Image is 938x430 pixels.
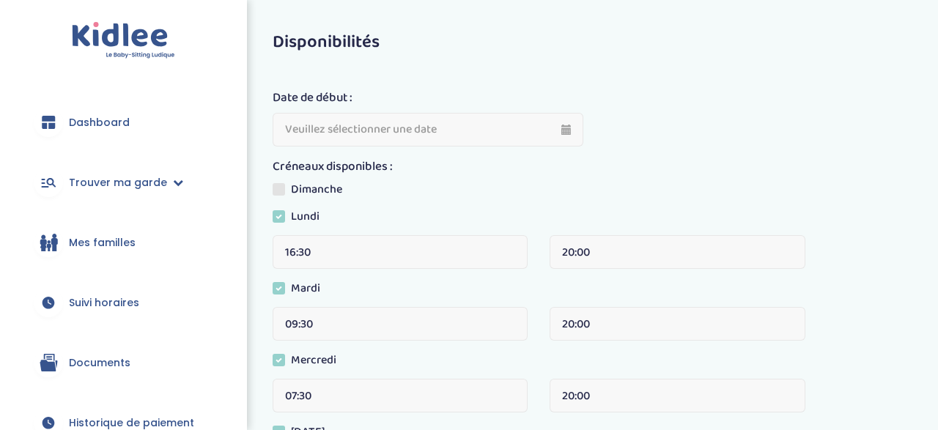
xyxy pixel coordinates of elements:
label: Date de début : [273,89,352,108]
span: Suivi horaires [69,295,139,311]
span: Mes familles [69,235,136,251]
input: Veuillez sélectionner une date [273,113,583,147]
span: Documents [69,355,130,371]
label: Mardi [273,280,331,302]
a: Documents [22,336,225,389]
a: Mes familles [22,216,225,269]
label: Créneaux disponibles : [273,157,393,177]
span: Trouver ma garde [69,175,167,190]
label: Dimanche [273,181,353,203]
h3: Disponibilités [273,33,916,52]
a: Dashboard [22,96,225,149]
img: logo.svg [72,22,175,59]
a: Suivi horaires [22,276,225,329]
label: Mercredi [273,352,347,374]
label: Lundi [273,208,330,230]
a: Trouver ma garde [22,156,225,209]
span: Dashboard [69,115,130,130]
